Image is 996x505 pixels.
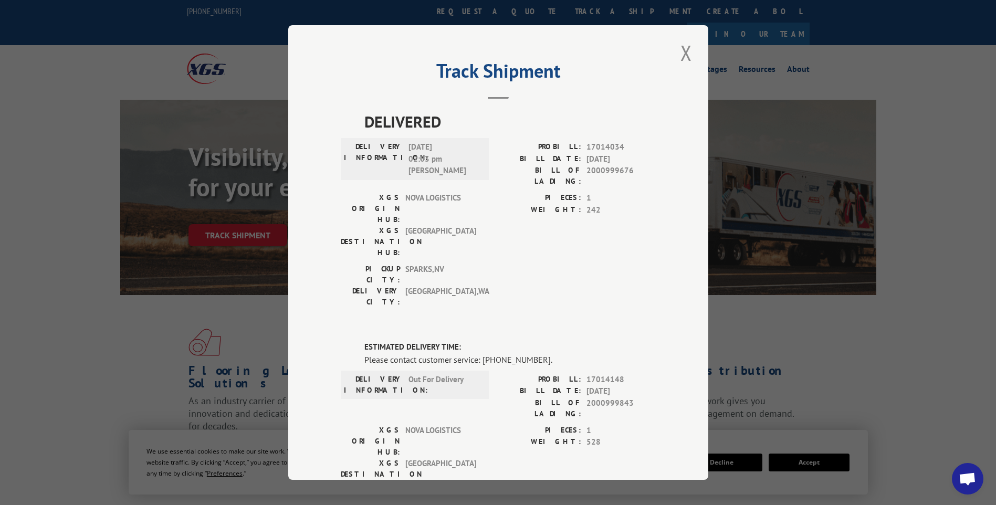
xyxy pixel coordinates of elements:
button: Close modal [677,38,695,67]
label: BILL DATE: [498,385,581,397]
span: [GEOGRAPHIC_DATA] , WA [405,286,476,308]
label: XGS DESTINATION HUB: [341,458,400,491]
label: BILL DATE: [498,153,581,165]
span: 2000999843 [586,397,656,419]
span: 17014148 [586,374,656,386]
label: XGS ORIGIN HUB: [341,425,400,458]
a: Open chat [952,463,983,495]
span: [GEOGRAPHIC_DATA] [405,225,476,258]
label: WEIGHT: [498,436,581,448]
label: PICKUP CITY: [341,264,400,286]
span: 17014034 [586,141,656,153]
span: [GEOGRAPHIC_DATA] [405,458,476,491]
label: XGS ORIGIN HUB: [341,192,400,225]
div: Please contact customer service: [PHONE_NUMBER]. [364,353,656,366]
label: BILL OF LADING: [498,397,581,419]
span: NOVA LOGISTICS [405,192,476,225]
label: PROBILL: [498,141,581,153]
span: SPARKS , NV [405,264,476,286]
span: Out For Delivery [408,374,479,396]
label: XGS DESTINATION HUB: [341,225,400,258]
label: WEIGHT: [498,204,581,216]
label: DELIVERY CITY: [341,286,400,308]
span: 242 [586,204,656,216]
span: 528 [586,436,656,448]
span: [DATE] [586,153,656,165]
label: PROBILL: [498,374,581,386]
h2: Track Shipment [341,64,656,83]
label: DELIVERY INFORMATION: [344,374,403,396]
span: 1 [586,425,656,437]
span: [DATE] [586,385,656,397]
span: 2000999676 [586,165,656,187]
span: 1 [586,192,656,204]
label: PIECES: [498,192,581,204]
span: NOVA LOGISTICS [405,425,476,458]
label: BILL OF LADING: [498,165,581,187]
label: ESTIMATED DELIVERY TIME: [364,341,656,353]
label: DELIVERY INFORMATION: [344,141,403,177]
span: [DATE] 02:03 pm [PERSON_NAME] [408,141,479,177]
span: DELIVERED [364,110,656,133]
label: PIECES: [498,425,581,437]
